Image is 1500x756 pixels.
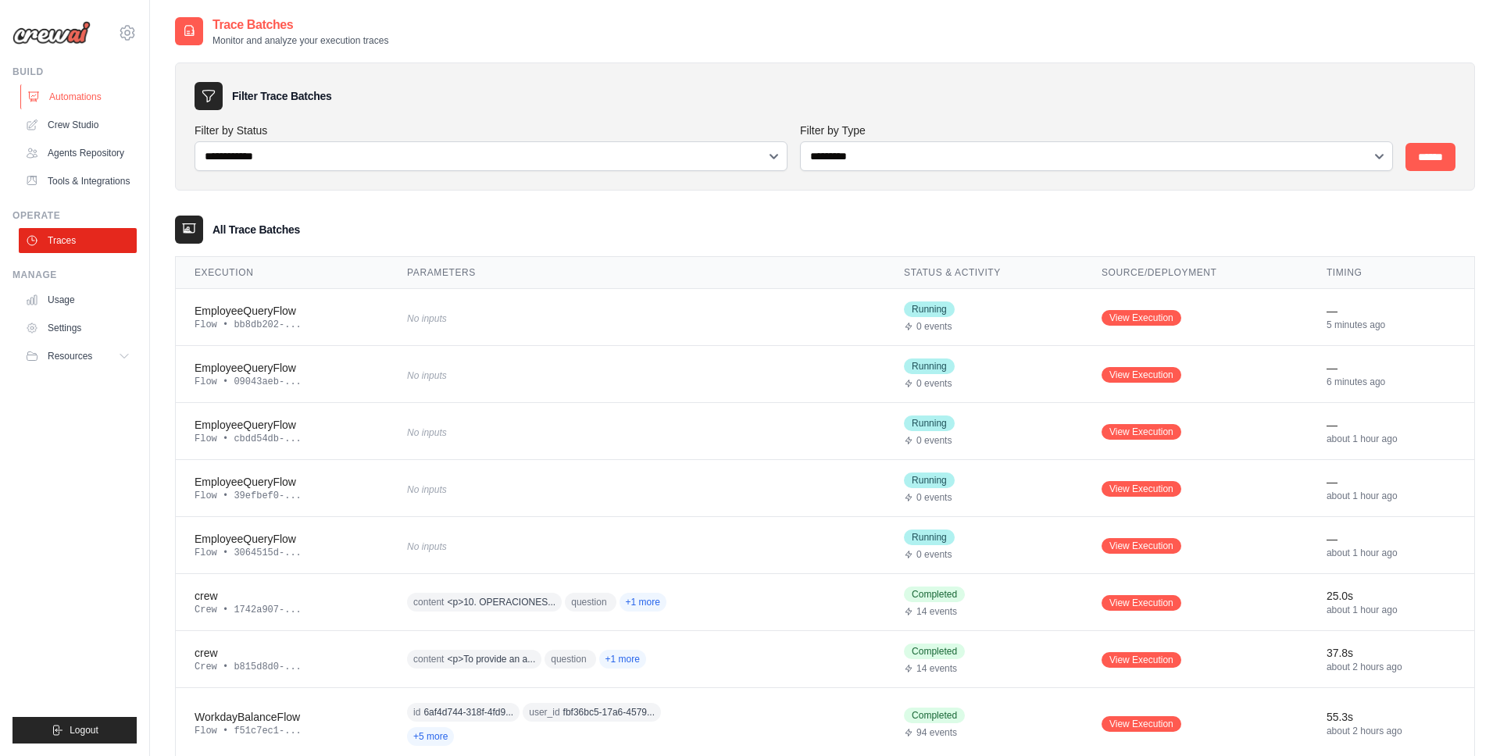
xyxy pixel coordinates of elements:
button: Logout [12,717,137,744]
div: 37.8s [1327,645,1455,661]
div: EmployeeQueryFlow [195,417,370,433]
div: Flow • cbdd54db-... [195,433,370,445]
span: Running [904,530,955,545]
div: — [1327,531,1455,547]
h3: All Trace Batches [212,222,300,237]
span: content [413,596,444,608]
div: Build [12,66,137,78]
span: +1 more [599,650,646,669]
div: Flow • 09043aeb-... [195,376,370,388]
th: Parameters [388,257,885,289]
div: WorkdayBalanceFlow [195,709,370,725]
a: View Execution [1102,652,1181,668]
div: EmployeeQueryFlow [195,474,370,490]
div: about 2 hours ago [1327,725,1455,737]
div: — [1327,360,1455,376]
span: question [551,653,586,665]
span: 14 events [916,662,957,675]
span: Completed [904,708,965,723]
div: about 1 hour ago [1327,604,1455,616]
a: View Execution [1102,481,1181,497]
div: crew [195,645,370,661]
th: Status & Activity [885,257,1083,289]
span: Running [904,358,955,374]
a: View Execution [1102,310,1181,326]
span: No inputs [407,313,447,324]
a: Traces [19,228,137,253]
a: View Execution [1102,595,1181,611]
div: 5 minutes ago [1327,319,1455,331]
span: No inputs [407,484,447,495]
p: Monitor and analyze your execution traces [212,34,388,47]
div: Flow • 3064515d-... [195,547,370,559]
div: Flow • 39efbef0-... [195,490,370,502]
div: No inputs [407,535,707,556]
span: Logout [70,724,98,736]
span: 6af4d744-318f-4fd9... [423,706,513,719]
div: 6 minutes ago [1327,376,1455,388]
h2: Trace Batches [212,16,388,34]
a: Crew Studio [19,112,137,137]
div: Crew • 1742a907-... [195,604,370,616]
span: 0 events [916,377,952,390]
a: Tools & Integrations [19,169,137,194]
th: Source/Deployment [1083,257,1308,289]
a: Settings [19,316,137,341]
span: 94 events [916,726,957,739]
a: Usage [19,287,137,312]
a: View Execution [1102,424,1181,440]
div: id: 6af4d744-318f-4fd9-b5d5-996cd9daba00, user_id: fbf36bc5-17a6-4579-b653-3ba87254436f, question... [407,701,707,746]
div: Flow • bb8db202-... [195,319,370,331]
span: Running [904,472,955,488]
tr: View details for EmployeeQueryFlow execution [176,517,1474,574]
span: Completed [904,587,965,602]
a: View Execution [1102,716,1181,732]
div: content: <p>To provide an accessible and thorough overview of the Organizational People Review (O... [407,647,707,672]
div: — [1327,303,1455,319]
a: View Execution [1102,538,1181,554]
span: <p>To provide an a... [447,653,535,665]
span: +1 more [620,593,666,612]
div: about 2 hours ago [1327,661,1455,673]
span: Completed [904,644,965,659]
tr: View details for EmployeeQueryFlow execution [176,346,1474,403]
span: 0 events [916,491,952,504]
img: Logo [12,21,91,45]
span: No inputs [407,370,447,381]
span: No inputs [407,427,447,438]
div: No inputs [407,421,707,442]
a: View Execution [1102,367,1181,383]
tr: View details for EmployeeQueryFlow execution [176,460,1474,517]
span: 0 events [916,548,952,561]
span: 0 events [916,434,952,447]
span: user_id [529,706,559,719]
span: Running [904,301,955,317]
div: EmployeeQueryFlow [195,303,370,319]
div: — [1327,474,1455,490]
tr: View details for EmployeeQueryFlow execution [176,289,1474,346]
div: EmployeeQueryFlow [195,531,370,547]
a: Automations [20,84,138,109]
div: Crew • b815d8d0-... [195,661,370,673]
a: Agents Repository [19,141,137,166]
span: No inputs [407,541,447,552]
div: content: <p>10. OPERACIONES DE ALMACÉN T2<br>El bloque T2 en VPO sólo se aplicará a las operacion... [407,590,707,615]
label: Filter by Type [800,123,1393,138]
button: Resources [19,344,137,369]
tr: View details for EmployeeQueryFlow execution [176,403,1474,460]
div: about 1 hour ago [1327,547,1455,559]
span: 14 events [916,605,957,618]
div: No inputs [407,364,707,385]
div: Flow • f51c7ec1-... [195,725,370,737]
h3: Filter Trace Batches [232,88,331,104]
div: No inputs [407,307,707,328]
div: No inputs [407,478,707,499]
div: — [1327,417,1455,433]
span: fbf36bc5-17a6-4579... [563,706,655,719]
tr: View details for crew execution [176,631,1474,688]
span: question [571,596,606,608]
label: Filter by Status [195,123,787,138]
th: Timing [1308,257,1474,289]
div: Manage [12,269,137,281]
div: crew [195,588,370,604]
